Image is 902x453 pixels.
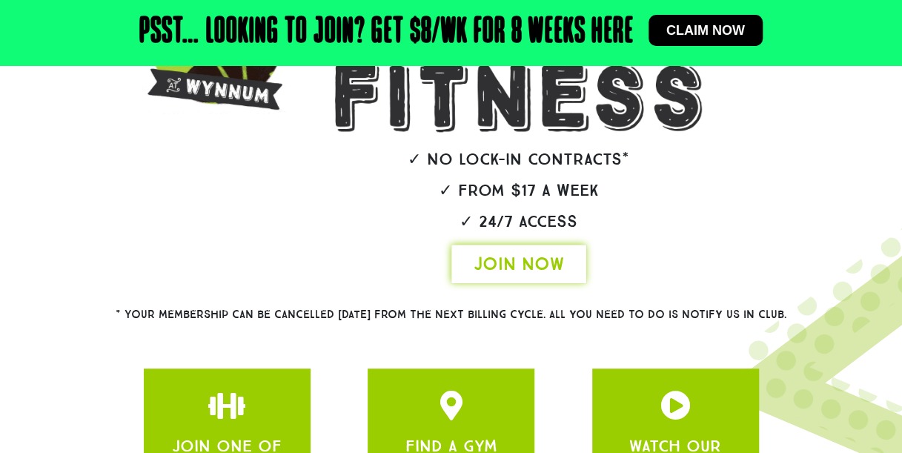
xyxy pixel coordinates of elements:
[212,391,242,420] a: JOIN ONE OF OUR CLUBS
[474,252,564,276] span: JOIN NOW
[290,182,748,199] h2: ✓ From $17 a week
[290,214,748,230] h2: ✓ 24/7 Access
[666,24,745,37] span: Claim now
[290,151,748,168] h2: ✓ No lock-in contracts*
[649,15,763,46] a: Claim now
[62,309,840,320] h2: * Your membership can be cancelled [DATE] from the next billing cycle. All you need to do is noti...
[139,15,634,50] h2: Psst… Looking to join? Get $8/wk for 8 weeks here
[451,245,586,283] a: JOIN NOW
[437,391,466,420] a: JOIN ONE OF OUR CLUBS
[660,391,690,420] a: JOIN ONE OF OUR CLUBS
